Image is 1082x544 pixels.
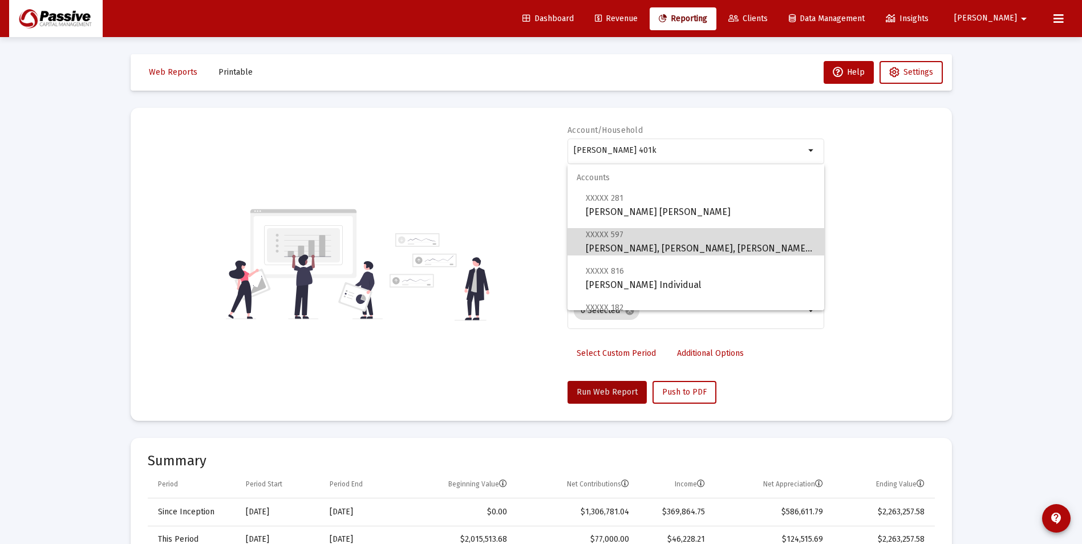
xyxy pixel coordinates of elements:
[805,304,818,318] mat-icon: arrow_drop_down
[586,266,624,276] span: XXXXX 816
[713,471,831,498] td: Column Net Appreciation
[568,381,647,404] button: Run Web Report
[833,67,865,77] span: Help
[515,471,637,498] td: Column Net Contributions
[880,61,943,84] button: Settings
[595,14,638,23] span: Revenue
[659,14,707,23] span: Reporting
[158,480,178,489] div: Period
[586,7,647,30] a: Revenue
[637,471,713,498] td: Column Income
[209,61,262,84] button: Printable
[401,471,515,498] td: Column Beginning Value
[567,480,629,489] div: Net Contributions
[322,471,401,498] td: Column Period End
[448,480,507,489] div: Beginning Value
[650,7,716,30] a: Reporting
[763,480,823,489] div: Net Appreciation
[831,471,934,498] td: Column Ending Value
[824,61,874,84] button: Help
[401,498,515,526] td: $0.00
[586,193,623,203] span: XXXXX 281
[148,455,935,466] mat-card-title: Summary
[941,7,1044,30] button: [PERSON_NAME]
[780,7,874,30] a: Data Management
[637,498,713,526] td: $369,864.75
[1049,511,1063,525] mat-icon: contact_support
[149,67,197,77] span: Web Reports
[246,480,282,489] div: Period Start
[577,387,638,397] span: Run Web Report
[876,480,925,489] div: Ending Value
[886,14,929,23] span: Insights
[586,228,815,255] span: [PERSON_NAME], [PERSON_NAME], [PERSON_NAME] Grandchildren's Trust
[954,14,1017,23] span: [PERSON_NAME]
[1017,7,1031,30] mat-icon: arrow_drop_down
[586,264,815,292] span: [PERSON_NAME] Individual
[568,164,824,192] span: Accounts
[246,506,314,518] div: [DATE]
[577,348,656,358] span: Select Custom Period
[513,7,583,30] a: Dashboard
[226,208,383,320] img: reporting
[677,348,744,358] span: Additional Options
[653,381,716,404] button: Push to PDF
[586,191,815,219] span: [PERSON_NAME] [PERSON_NAME]
[522,14,574,23] span: Dashboard
[574,299,805,322] mat-chip-list: Selection
[728,14,768,23] span: Clients
[675,480,705,489] div: Income
[238,471,322,498] td: Column Period Start
[18,7,94,30] img: Dashboard
[148,471,238,498] td: Column Period
[586,301,815,328] span: [PERSON_NAME] Trust
[903,67,933,77] span: Settings
[574,302,639,320] mat-chip: 6 Selected
[719,7,777,30] a: Clients
[568,125,643,135] label: Account/Household
[140,61,206,84] button: Web Reports
[662,387,707,397] span: Push to PDF
[330,506,393,518] div: [DATE]
[586,230,623,239] span: XXXXX 597
[574,146,805,155] input: Search or select an account or household
[805,144,818,157] mat-icon: arrow_drop_down
[789,14,865,23] span: Data Management
[330,480,363,489] div: Period End
[515,498,637,526] td: $1,306,781.04
[148,498,238,526] td: Since Inception
[713,498,831,526] td: $586,611.79
[831,498,934,526] td: $2,263,257.58
[625,306,635,316] mat-icon: cancel
[877,7,938,30] a: Insights
[586,303,623,312] span: XXXXX 182
[218,67,253,77] span: Printable
[390,233,489,320] img: reporting-alt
